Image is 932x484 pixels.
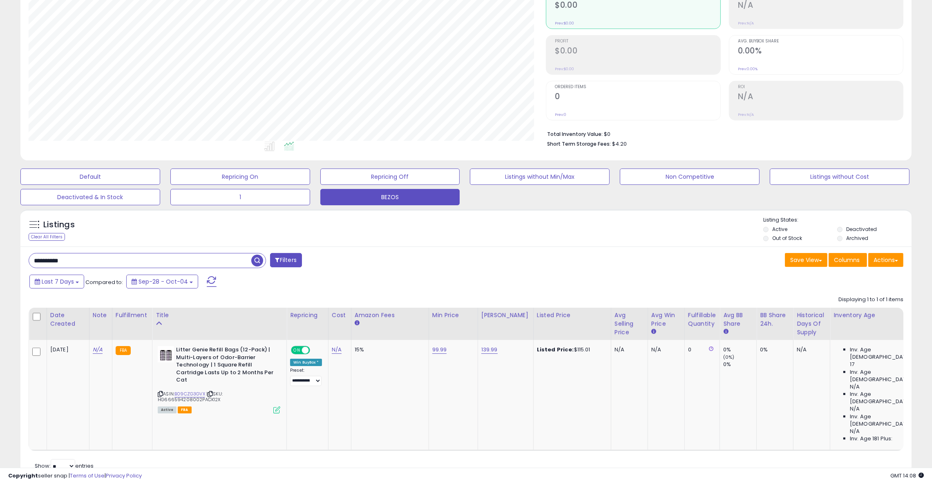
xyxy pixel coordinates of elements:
button: Filters [270,253,302,267]
div: $115.01 [537,346,605,353]
li: $0 [547,129,897,138]
div: 0 [688,346,713,353]
div: [PERSON_NAME] [481,311,530,320]
b: Listed Price: [537,346,574,353]
div: 15% [355,346,422,353]
b: Total Inventory Value: [547,131,603,138]
div: Inventory Age [834,311,928,320]
span: N/A [850,428,860,435]
label: Archived [846,235,868,242]
div: N/A [797,346,824,353]
span: Profit [555,39,720,44]
div: Avg Selling Price [615,311,644,337]
div: Min Price [432,311,474,320]
a: 99.99 [432,346,447,354]
span: Inv. Age [DEMOGRAPHIC_DATA]: [850,346,925,361]
span: Show: entries [35,462,94,470]
button: Columns [829,253,867,267]
div: Fulfillment [116,311,149,320]
a: N/A [93,346,103,354]
div: Listed Price [537,311,608,320]
span: 17 [850,361,854,368]
span: | SKU: HG666594208002PACK12X [158,391,223,403]
div: 0% [760,346,787,353]
div: Note [93,311,109,320]
button: Actions [868,253,903,267]
span: Avg. Buybox Share [738,39,903,44]
div: Title [156,311,283,320]
h2: N/A [738,92,903,103]
small: (0%) [723,354,735,360]
small: Prev: 0 [555,112,566,117]
button: Save View [785,253,827,267]
span: Sep-28 - Oct-04 [139,278,188,286]
span: N/A [850,405,860,413]
h2: 0 [555,92,720,103]
div: Cost [332,311,348,320]
button: Last 7 Days [29,275,84,289]
small: Prev: 0.00% [738,67,758,71]
h2: $0.00 [555,0,720,11]
button: Repricing On [170,169,310,185]
div: Fulfillable Quantity [688,311,716,328]
button: Repricing Off [320,169,460,185]
a: N/A [332,346,342,354]
div: Clear All Filters [29,233,65,241]
span: ON [292,347,302,354]
div: Historical Days Of Supply [797,311,827,337]
button: Deactivated & In Stock [20,189,160,205]
span: Inv. Age [DEMOGRAPHIC_DATA]: [850,391,925,405]
span: All listings currently available for purchase on Amazon [158,406,177,413]
h2: $0.00 [555,46,720,57]
span: Compared to: [85,278,123,286]
span: Columns [834,256,860,264]
div: Repricing [290,311,325,320]
button: Listings without Min/Max [470,169,610,185]
div: Date Created [50,311,86,328]
div: Avg Win Price [651,311,681,328]
small: Avg BB Share. [723,328,728,335]
label: Out of Stock [772,235,802,242]
span: Last 7 Days [42,278,74,286]
a: B09CZG3GVX [174,391,205,397]
h2: N/A [738,0,903,11]
div: ASIN: [158,346,280,413]
small: Amazon Fees. [355,320,360,327]
img: 51EGeE0lmcL._SL40_.jpg [158,346,174,362]
span: Inv. Age [DEMOGRAPHIC_DATA]-180: [850,413,925,428]
p: Listing States: [763,216,912,224]
a: 139.99 [481,346,498,354]
div: [DATE] [50,346,83,353]
label: Active [772,226,787,233]
span: OFF [309,347,322,354]
small: Avg Win Price. [651,328,656,335]
button: Sep-28 - Oct-04 [126,275,198,289]
a: Privacy Policy [106,472,142,480]
div: Displaying 1 to 1 of 1 items [838,296,903,304]
span: 2025-10-13 14:08 GMT [890,472,924,480]
div: Win BuyBox * [290,359,322,366]
div: Amazon Fees [355,311,425,320]
span: $4.20 [612,140,627,148]
span: FBA [178,406,192,413]
button: Default [20,169,160,185]
small: Prev: N/A [738,112,754,117]
button: BEZOS [320,189,460,205]
div: 0% [723,346,756,353]
span: Inv. Age 181 Plus: [850,435,893,442]
small: Prev: N/A [738,21,754,26]
span: ROI [738,85,903,89]
a: Terms of Use [70,472,105,480]
div: N/A [615,346,641,353]
button: Listings without Cost [770,169,910,185]
h2: 0.00% [738,46,903,57]
strong: Copyright [8,472,38,480]
div: Avg BB Share [723,311,753,328]
div: N/A [651,346,678,353]
div: Preset: [290,368,322,386]
label: Deactivated [846,226,877,233]
button: 1 [170,189,310,205]
span: Inv. Age [DEMOGRAPHIC_DATA]: [850,369,925,383]
span: Ordered Items [555,85,720,89]
small: FBA [116,346,131,355]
